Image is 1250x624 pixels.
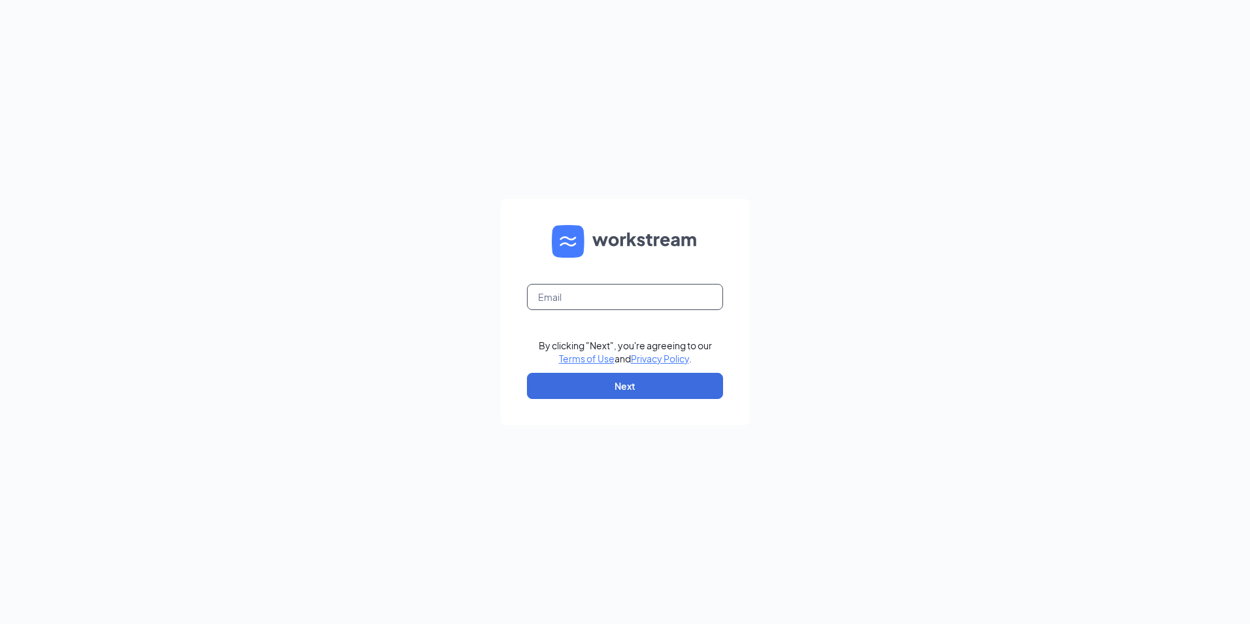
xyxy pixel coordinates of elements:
img: WS logo and Workstream text [552,225,698,258]
a: Privacy Policy [631,353,689,364]
a: Terms of Use [559,353,615,364]
input: Email [527,284,723,310]
div: By clicking "Next", you're agreeing to our and . [539,339,712,365]
button: Next [527,373,723,399]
